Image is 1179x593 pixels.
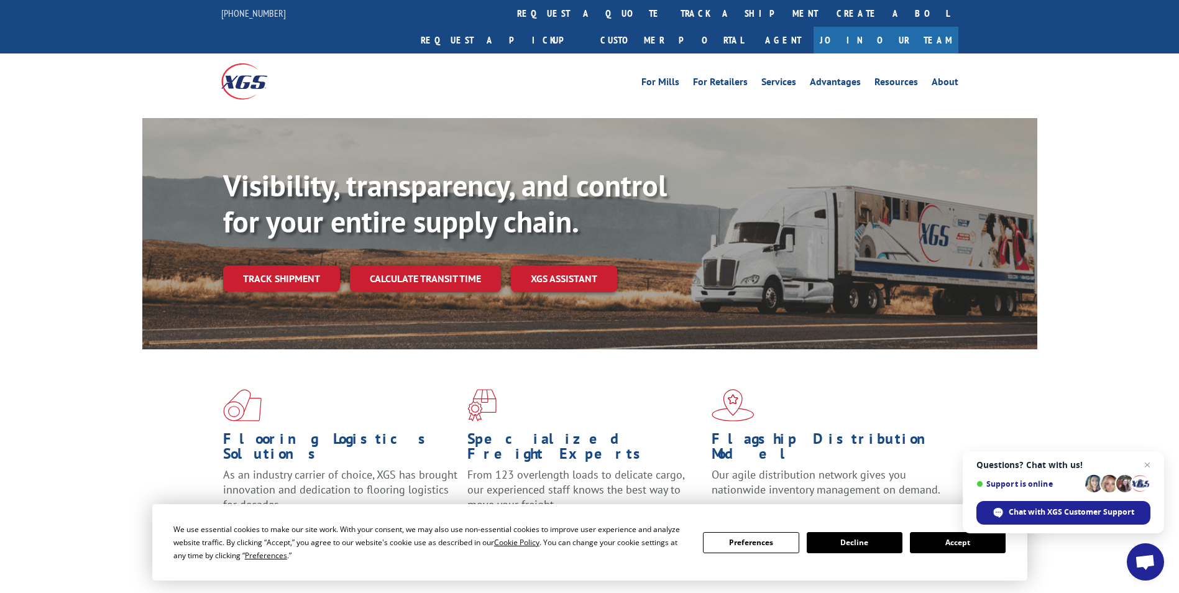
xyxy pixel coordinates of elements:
span: As an industry carrier of choice, XGS has brought innovation and dedication to flooring logistics... [223,467,457,512]
h1: Specialized Freight Experts [467,431,702,467]
b: Visibility, transparency, and control for your entire supply chain. [223,166,667,241]
a: Request a pickup [411,27,591,53]
a: Resources [874,77,918,91]
span: Preferences [245,550,287,561]
a: For Mills [641,77,679,91]
a: For Retailers [693,77,748,91]
img: xgs-icon-total-supply-chain-intelligence-red [223,389,262,421]
a: XGS ASSISTANT [511,265,617,292]
div: Cookie Consent Prompt [152,504,1027,581]
div: We use essential cookies to make our site work. With your consent, we may also use non-essential ... [173,523,688,562]
span: Questions? Chat with us! [976,460,1150,470]
a: Join Our Team [814,27,958,53]
a: Track shipment [223,265,340,292]
a: [PHONE_NUMBER] [221,7,286,19]
div: Open chat [1127,543,1164,581]
span: Cookie Policy [494,537,539,548]
span: Support is online [976,479,1081,489]
div: Chat with XGS Customer Support [976,501,1150,525]
button: Decline [807,532,902,553]
a: Agent [753,27,814,53]
a: Services [761,77,796,91]
h1: Flooring Logistics Solutions [223,431,458,467]
span: Our agile distribution network gives you nationwide inventory management on demand. [712,467,940,497]
span: Close chat [1140,457,1155,472]
a: Calculate transit time [350,265,501,292]
h1: Flagship Distribution Model [712,431,947,467]
a: About [932,77,958,91]
a: Customer Portal [591,27,753,53]
img: xgs-icon-focused-on-flooring-red [467,389,497,421]
button: Accept [910,532,1006,553]
a: Advantages [810,77,861,91]
span: Chat with XGS Customer Support [1009,507,1134,518]
button: Preferences [703,532,799,553]
img: xgs-icon-flagship-distribution-model-red [712,389,755,421]
p: From 123 overlength loads to delicate cargo, our experienced staff knows the best way to move you... [467,467,702,523]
